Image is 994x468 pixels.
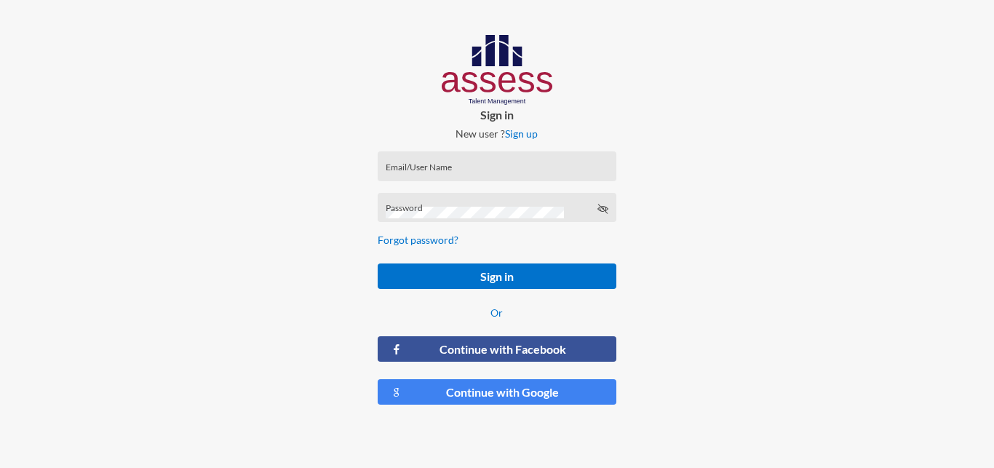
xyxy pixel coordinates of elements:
[378,336,616,362] button: Continue with Facebook
[366,108,627,122] p: Sign in
[442,35,553,105] img: AssessLogoo.svg
[505,127,538,140] a: Sign up
[366,127,627,140] p: New user ?
[378,263,616,289] button: Sign in
[378,234,458,246] a: Forgot password?
[378,306,616,319] p: Or
[378,379,616,405] button: Continue with Google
